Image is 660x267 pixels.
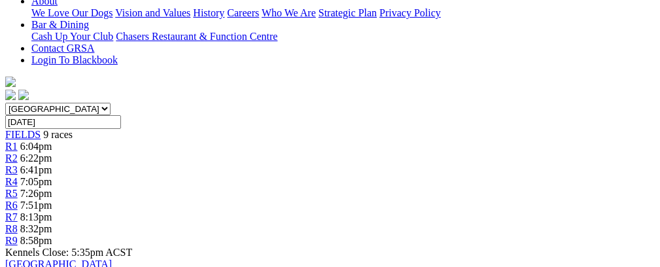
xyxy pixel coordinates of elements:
span: 7:51pm [20,200,52,211]
div: Bar & Dining [31,31,655,43]
a: R9 [5,235,18,246]
span: 8:13pm [20,211,52,222]
a: R8 [5,223,18,234]
img: logo-grsa-white.png [5,77,16,87]
a: R7 [5,211,18,222]
span: 6:41pm [20,164,52,175]
a: Privacy Policy [379,7,441,18]
a: Cash Up Your Club [31,31,113,42]
a: We Love Our Dogs [31,7,113,18]
a: R4 [5,176,18,187]
a: Chasers Restaurant & Function Centre [116,31,277,42]
a: History [193,7,224,18]
a: R6 [5,200,18,211]
a: Login To Blackbook [31,54,118,65]
span: 8:58pm [20,235,52,246]
img: twitter.svg [18,90,29,100]
a: Who We Are [262,7,316,18]
span: Kennels Close: 5:35pm ACST [5,247,132,258]
a: FIELDS [5,129,41,140]
span: 9 races [43,129,73,140]
span: 7:05pm [20,176,52,187]
a: R2 [5,152,18,164]
a: Vision and Values [115,7,190,18]
a: Careers [227,7,259,18]
a: Bar & Dining [31,19,89,30]
a: R3 [5,164,18,175]
div: About [31,7,655,19]
a: Strategic Plan [319,7,377,18]
img: facebook.svg [5,90,16,100]
span: 6:04pm [20,141,52,152]
input: Select date [5,115,121,129]
a: R5 [5,188,18,199]
span: 8:32pm [20,223,52,234]
a: Contact GRSA [31,43,94,54]
span: 6:22pm [20,152,52,164]
span: 7:26pm [20,188,52,199]
a: R1 [5,141,18,152]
